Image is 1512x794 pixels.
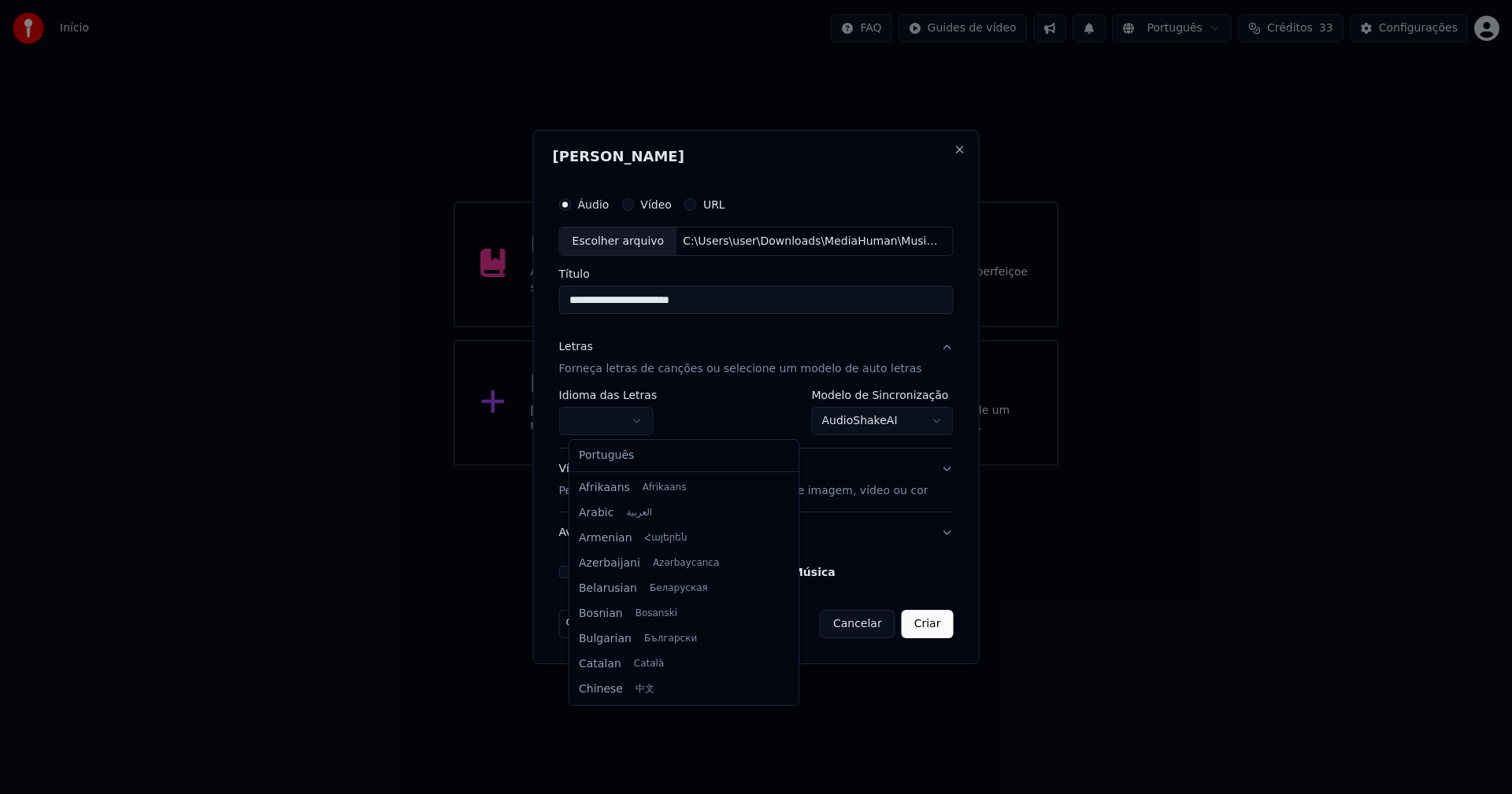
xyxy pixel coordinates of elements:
[645,532,687,545] span: Հայերեն
[636,683,654,696] span: 中文
[653,557,719,570] span: Azərbaycanca
[579,631,632,647] span: Bulgarian
[579,480,630,496] span: Afrikaans
[579,606,623,622] span: Bosnian
[634,658,664,670] span: Català
[579,448,634,463] span: Português
[579,656,621,672] span: Catalan
[579,505,613,521] span: Arabic
[579,581,637,596] span: Belarusian
[579,530,632,546] span: Armenian
[636,608,677,620] span: Bosanski
[643,482,687,494] span: Afrikaans
[579,556,640,571] span: Azerbaijani
[579,681,623,697] span: Chinese
[650,582,708,595] span: Беларуская
[644,633,697,645] span: Български
[626,507,652,519] span: العربية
